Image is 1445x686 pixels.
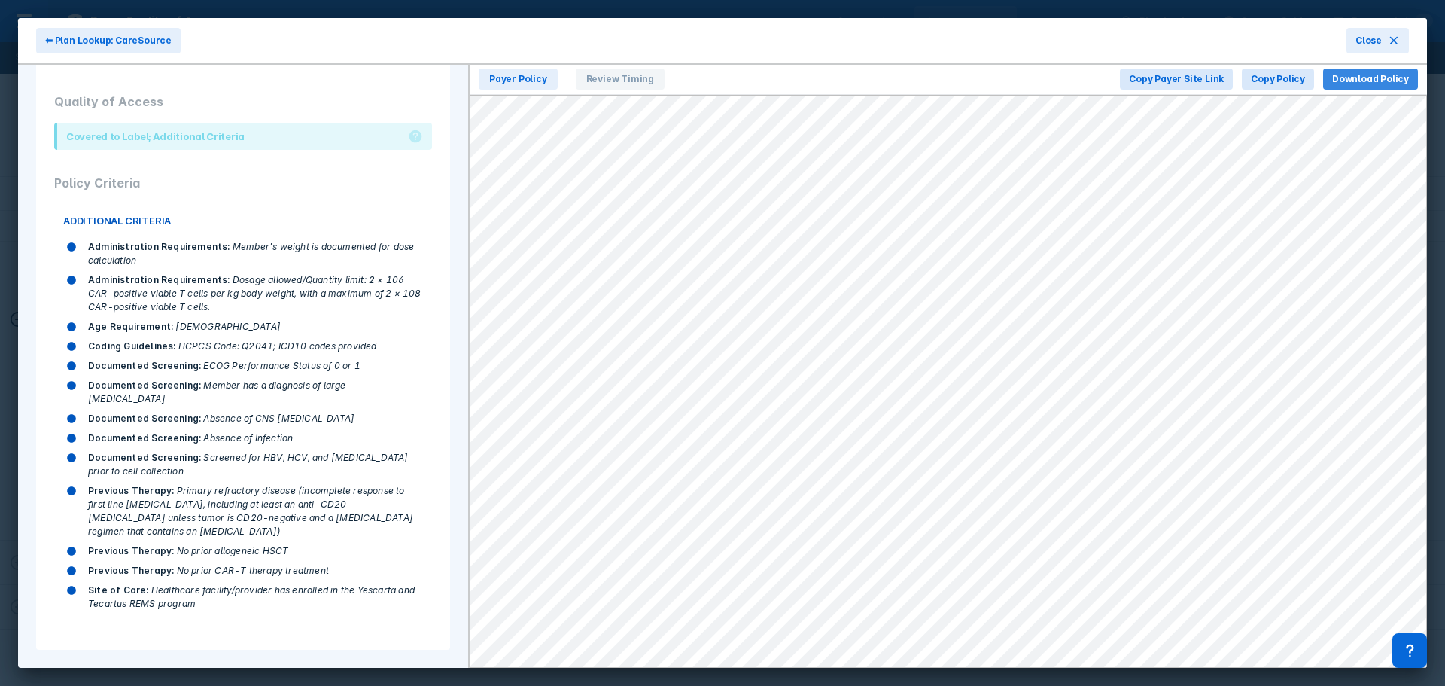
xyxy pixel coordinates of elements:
[177,545,289,556] span: No prior allogeneic HSCT
[1120,69,1233,90] button: Copy Payer Site Link
[203,360,360,371] span: ECOG Performance Status of 0 or 1
[88,545,174,556] span: Previous Therapy :
[1355,34,1382,47] span: Close
[88,241,414,266] span: Member's weight is documented for dose calculation
[175,321,281,332] span: [DEMOGRAPHIC_DATA]
[66,129,245,144] div: Covered to Label; Additional Criteria
[88,340,176,352] span: Coding Guidelines :
[88,321,173,332] span: Age Requirement :
[88,565,174,576] span: Previous Therapy :
[178,340,377,352] span: HCPCS Code: Q2041; ICD10 codes provided
[88,485,174,496] span: Previous Therapy :
[88,452,201,463] span: Documented Screening :
[88,413,201,424] span: Documented Screening :
[88,485,413,537] span: Primary refractory disease (incomplete response to first line [MEDICAL_DATA], including at least ...
[576,69,665,90] span: Review Timing
[54,162,432,204] div: Policy Criteria
[1392,633,1427,668] div: Contact Support
[203,432,293,444] span: Absence of Infection
[1346,28,1409,53] button: Close
[88,380,346,404] span: Member has a diagnosis of large [MEDICAL_DATA]
[88,584,149,596] span: Site of Care :
[1332,72,1409,86] span: Download Policy
[203,413,354,424] span: Absence of CNS [MEDICAL_DATA]
[1242,69,1314,90] button: Copy Policy
[1129,72,1224,86] span: Copy Payer Site Link
[1323,69,1418,90] button: Download Policy
[88,274,230,285] span: Administration Requirements :
[45,34,172,47] span: ⬅ Plan Lookup: CareSource
[63,213,171,228] span: ADDITIONAL CRITERIA
[88,584,415,609] span: Healthcare facility/provider has enrolled in the Yescarta and Tecartus REMS program
[88,274,421,313] span: Dosage allowed/Quantity limit: 2 × 106 CAR-positive viable T cells per kg body weight, with a max...
[88,360,201,371] span: Documented Screening :
[1251,72,1305,86] span: Copy Policy
[88,241,230,252] span: Administration Requirements :
[88,380,201,391] span: Documented Screening :
[88,452,409,477] span: Screened for HBV, HCV, and [MEDICAL_DATA] prior to cell collection
[1323,70,1418,85] a: Download Policy
[36,28,181,53] button: ⬅ Plan Lookup: CareSource
[54,81,432,123] div: Quality of Access
[88,432,201,444] span: Documented Screening :
[479,69,558,90] span: Payer Policy
[177,565,329,576] span: No prior CAR-T therapy treatment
